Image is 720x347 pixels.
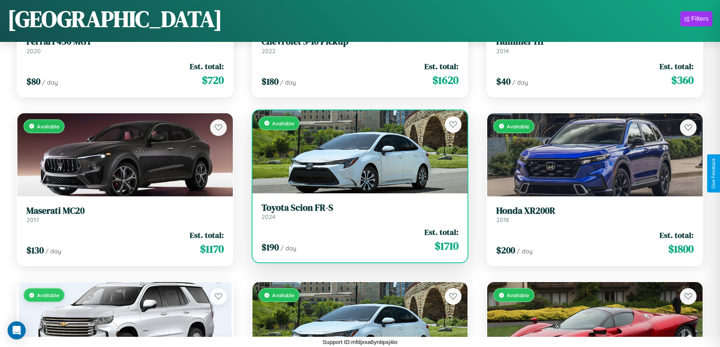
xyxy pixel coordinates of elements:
span: $ 1710 [435,238,458,253]
h3: Ferrari 456 MGT [26,36,224,47]
span: Est. total: [660,230,694,241]
div: Filters [691,15,709,23]
h1: [GEOGRAPHIC_DATA] [8,3,222,34]
a: Honda XR200R2018 [496,205,694,224]
span: 2018 [496,216,509,224]
span: 2020 [26,47,41,55]
div: Give Feedback [711,158,716,189]
p: Support ID: mfdjxxa6yntipxj4io [322,337,397,347]
h3: Toyota Scion FR-S [262,202,459,213]
span: $ 200 [496,244,515,256]
span: / day [517,247,533,255]
span: 2024 [262,213,276,221]
span: / day [280,79,296,86]
h3: Chevrolet S-10 Pickup [262,36,459,47]
a: Chevrolet S-10 Pickup2022 [262,36,459,55]
span: / day [512,79,528,86]
span: Available [507,123,529,130]
span: Available [272,120,294,126]
span: Est. total: [424,227,458,238]
h3: Hummer H1 [496,36,694,47]
span: Available [272,292,294,298]
span: Available [507,292,529,298]
span: Available [37,292,59,298]
span: 2017 [26,216,39,224]
span: Est. total: [660,61,694,72]
h3: Honda XR200R [496,205,694,216]
span: $ 180 [262,75,279,88]
span: $ 40 [496,75,511,88]
span: Est. total: [424,61,458,72]
span: Available [37,123,59,130]
span: / day [280,244,296,252]
a: Ferrari 456 MGT2020 [26,36,224,55]
span: $ 360 [671,72,694,88]
span: $ 130 [26,244,44,256]
span: $ 1800 [668,241,694,256]
span: / day [45,247,61,255]
span: $ 1170 [200,241,224,256]
span: $ 80 [26,75,40,88]
span: $ 190 [262,241,279,253]
button: Filters [680,11,712,26]
a: Hummer H12014 [496,36,694,55]
h3: Maserati MC20 [26,205,224,216]
span: 2022 [262,47,276,55]
span: 2014 [496,47,509,55]
a: Maserati MC202017 [26,205,224,224]
span: $ 720 [202,72,224,88]
span: Est. total: [190,61,224,72]
a: Toyota Scion FR-S2024 [262,202,459,221]
span: Est. total: [190,230,224,241]
div: Open Intercom Messenger [8,321,26,339]
span: / day [42,79,58,86]
span: $ 1620 [432,72,458,88]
